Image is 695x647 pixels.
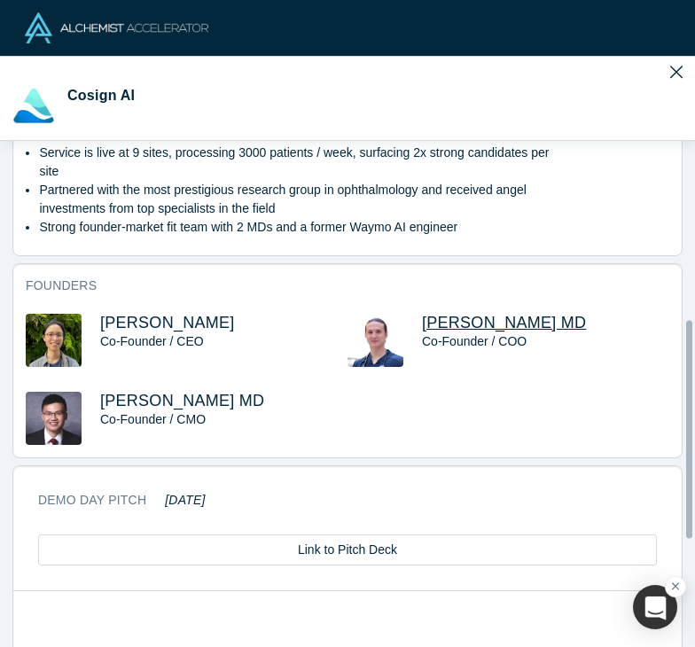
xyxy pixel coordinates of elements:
[670,58,683,83] button: Close
[39,218,559,237] li: Strong founder-market fit team with 2 MDs and a former Waymo AI engineer
[100,392,264,409] a: [PERSON_NAME] MD
[165,493,205,507] em: [DATE]
[422,314,586,331] a: [PERSON_NAME] MD
[100,314,235,331] a: [PERSON_NAME]
[100,412,206,426] span: Co-Founder / CMO
[39,144,559,181] li: Service is live at 9 sites, processing 3000 patients / week, surfacing 2x strong candidates per site
[26,392,82,445] img: Louie Cai MD's Profile Image
[100,334,204,348] span: Co-Founder / CEO
[26,277,644,295] h3: Founders
[25,12,208,43] img: Alchemist Logo
[38,534,657,565] a: Link to Pitch Deck
[67,85,135,106] h3: Cosign AI
[347,314,403,367] img: Riya Fukui MD's Profile Image
[12,85,55,128] img: Cosign AI's Logo
[422,334,527,348] span: Co-Founder / COO
[39,181,559,218] li: Partnered with the most prestigious research group in ophthalmology and received angel investment...
[38,491,206,510] h3: Demo Day Pitch
[26,314,82,367] img: Will Xie's Profile Image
